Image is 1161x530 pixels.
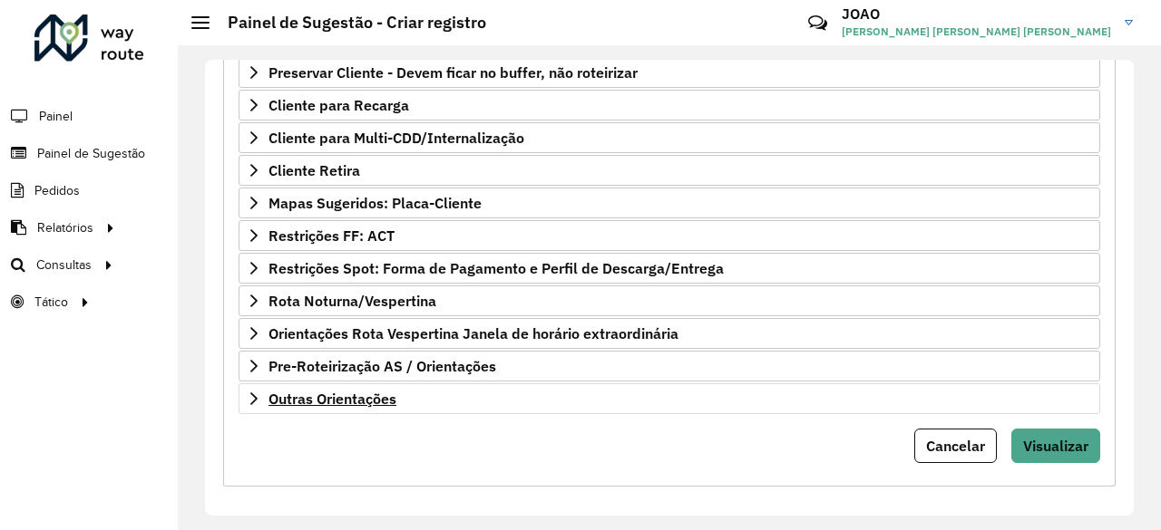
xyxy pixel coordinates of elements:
button: Cancelar [914,429,997,463]
a: Preservar Cliente - Devem ficar no buffer, não roteirizar [239,57,1100,88]
a: Contato Rápido [798,4,837,43]
span: Cliente para Multi-CDD/Internalização [268,130,524,145]
a: Orientações Rota Vespertina Janela de horário extraordinária [239,318,1100,349]
span: Relatórios [37,218,93,237]
span: Cancelar [926,437,985,455]
a: Cliente para Multi-CDD/Internalização [239,122,1100,153]
span: Painel de Sugestão [37,144,145,163]
span: Tático [34,293,68,312]
span: Visualizar [1023,437,1088,455]
span: Mapas Sugeridos: Placa-Cliente [268,196,482,210]
a: Pre-Roteirização AS / Orientações [239,351,1100,381]
h3: JOAO [842,5,1111,23]
a: Rota Noturna/Vespertina [239,285,1100,316]
span: Pedidos [34,181,80,200]
a: Outras Orientações [239,383,1100,414]
span: Pre-Roteirização AS / Orientações [268,359,496,373]
span: Restrições Spot: Forma de Pagamento e Perfil de Descarga/Entrega [268,261,724,275]
a: Restrições Spot: Forma de Pagamento e Perfil de Descarga/Entrega [239,253,1100,284]
span: [PERSON_NAME] [PERSON_NAME] [PERSON_NAME] [842,24,1111,40]
span: Rota Noturna/Vespertina [268,294,436,308]
span: Orientações Rota Vespertina Janela de horário extraordinária [268,326,678,341]
button: Visualizar [1011,429,1100,463]
a: Restrições FF: ACT [239,220,1100,251]
a: Cliente Retira [239,155,1100,186]
a: Cliente para Recarga [239,90,1100,120]
span: Outras Orientações [268,391,396,406]
span: Consultas [36,255,92,275]
h2: Painel de Sugestão - Criar registro [210,13,486,33]
span: Restrições FF: ACT [268,228,395,243]
span: Preservar Cliente - Devem ficar no buffer, não roteirizar [268,65,638,80]
a: Mapas Sugeridos: Placa-Cliente [239,188,1100,218]
span: Cliente Retira [268,163,360,178]
span: Cliente para Recarga [268,98,409,112]
span: Painel [39,107,73,126]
